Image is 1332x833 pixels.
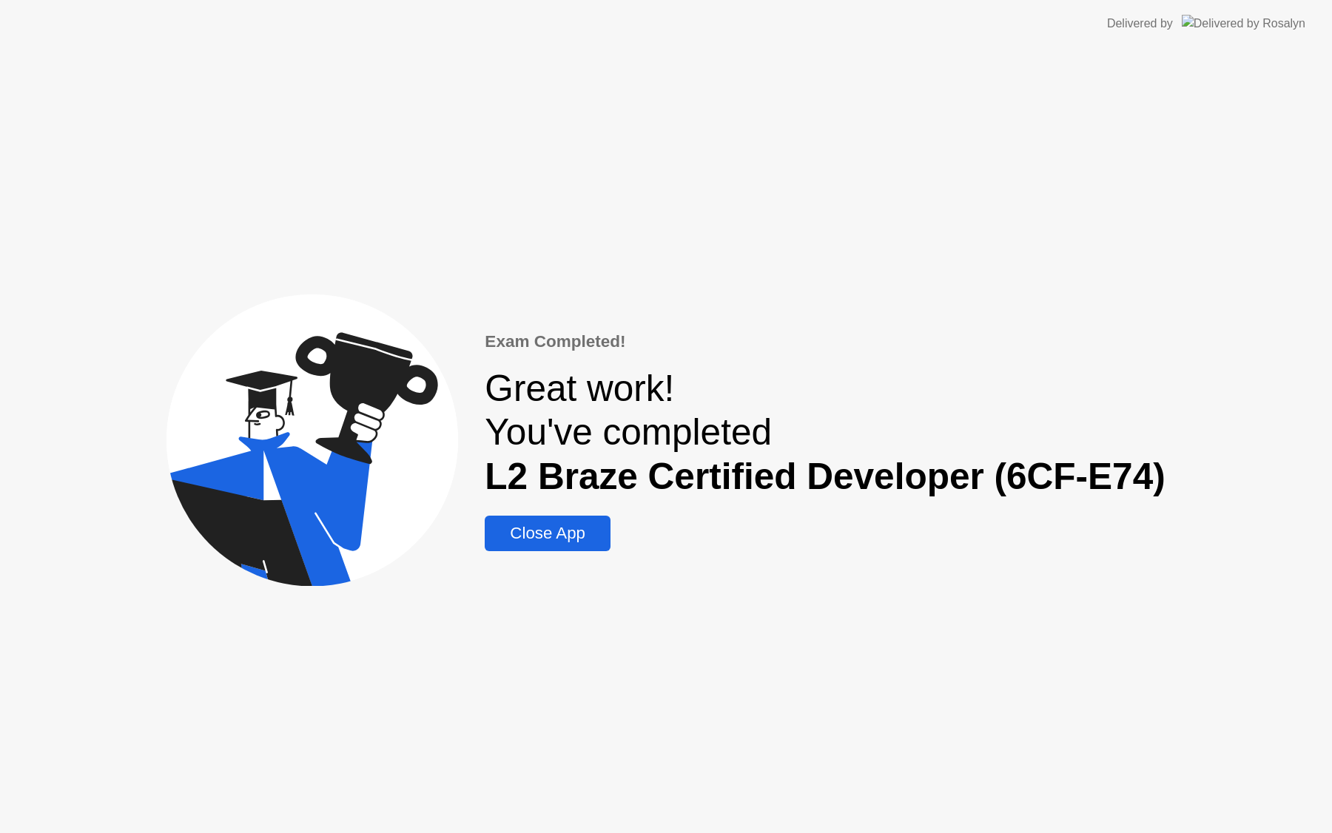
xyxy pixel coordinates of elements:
[485,516,610,551] button: Close App
[485,456,1165,496] b: L2 Braze Certified Developer (6CF-E74)
[485,329,1165,354] div: Exam Completed!
[489,524,606,543] div: Close App
[485,366,1165,498] div: Great work! You've completed
[1182,15,1305,32] img: Delivered by Rosalyn
[1107,15,1173,33] div: Delivered by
